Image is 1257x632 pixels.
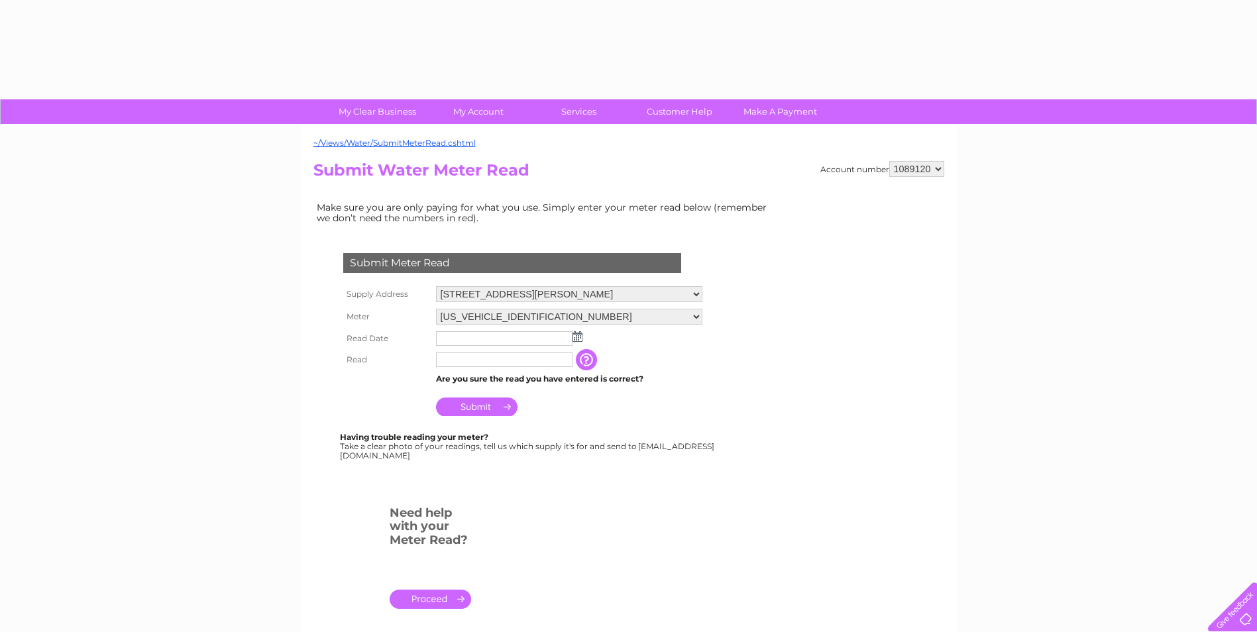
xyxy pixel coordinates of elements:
[340,283,433,305] th: Supply Address
[576,349,600,370] input: Information
[423,99,533,124] a: My Account
[573,331,582,342] img: ...
[390,503,471,554] h3: Need help with your Meter Read?
[820,161,944,177] div: Account number
[433,370,706,388] td: Are you sure the read you have entered is correct?
[340,433,716,460] div: Take a clear photo of your readings, tell us which supply it's for and send to [EMAIL_ADDRESS][DO...
[340,349,433,370] th: Read
[313,161,944,186] h2: Submit Water Meter Read
[524,99,633,124] a: Services
[625,99,734,124] a: Customer Help
[436,397,518,416] input: Submit
[343,253,681,273] div: Submit Meter Read
[323,99,432,124] a: My Clear Business
[313,138,476,148] a: ~/Views/Water/SubmitMeterRead.cshtml
[340,432,488,442] b: Having trouble reading your meter?
[390,590,471,609] a: .
[340,305,433,328] th: Meter
[340,328,433,349] th: Read Date
[313,199,777,227] td: Make sure you are only paying for what you use. Simply enter your meter read below (remember we d...
[726,99,835,124] a: Make A Payment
